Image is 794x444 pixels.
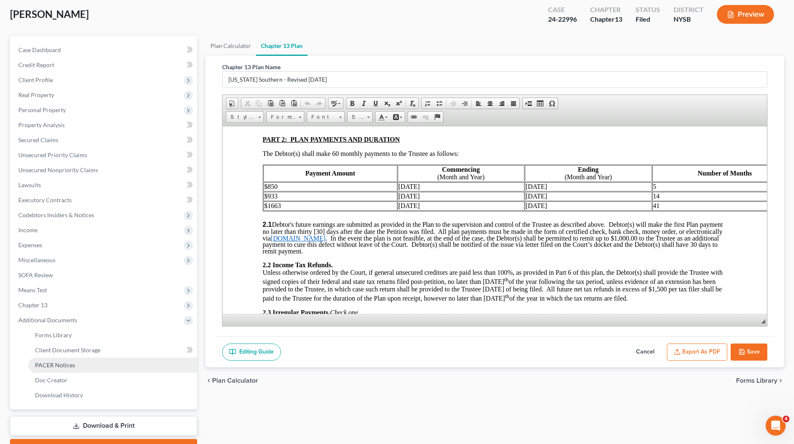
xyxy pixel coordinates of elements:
span: p [158,95,162,102]
a: Copy [253,98,265,109]
span: a [261,95,264,102]
a: Paste [265,98,276,109]
span: e [90,95,93,102]
div: District [674,5,704,15]
a: Secured Claims [12,133,197,148]
span: v [243,95,247,102]
span: Credit Report [18,61,54,68]
span: Unsecured Nonpriority Claims [18,166,98,173]
span: Format [267,112,296,123]
strong: 2.1 [40,95,49,102]
td: [DATE] [175,75,302,84]
span: Unsecured Priority Claims [18,151,87,158]
div: Chapter [590,5,622,15]
span: f [73,95,75,102]
span: t [190,95,192,102]
a: Chapter 13 Plan [256,36,308,56]
span: e [175,95,178,102]
span: t [282,95,283,102]
span: Property Analysis [18,121,65,128]
span: tor' [60,95,69,102]
a: Superscript [393,98,405,109]
span: Resize [761,319,765,324]
input: Enter name... [223,72,767,88]
button: Save [731,344,767,361]
button: Cancel [627,344,664,361]
a: Editing Guide [222,344,281,361]
td: [DATE] [302,75,429,84]
td: $1663 [41,75,175,84]
a: Download & Print [10,416,197,436]
div: Chapter [590,15,622,24]
span: Plan Calculator [212,377,258,384]
span: Forms Library [736,377,777,384]
span: i [102,95,103,102]
span: Client Document Storage [35,346,100,354]
a: Paste as plain text [276,98,288,109]
span: [PERSON_NAME] [10,8,89,20]
em: Check one. [108,183,137,190]
span: Expenses [18,241,42,248]
strong: 2.3 Irregular Payments. [40,183,108,190]
a: Lawsuits [12,178,197,193]
span: Case Dashboard [18,46,61,53]
span: s [229,95,232,102]
a: Case Dashboard [12,43,197,58]
a: Property Analysis [12,118,197,133]
span: SOFA Review [18,271,53,278]
span: Client Profile [18,76,53,83]
a: Center [484,98,496,109]
div: Case [548,5,577,15]
span: Income [18,226,38,233]
a: Justify [508,98,519,109]
a: Increase Indent [459,98,471,109]
a: Spell Checker [328,98,343,109]
a: Plan Calculator [205,36,256,56]
span: Font [307,112,336,123]
span: PACER Notices [35,361,75,369]
a: Unsecured Nonpriority Claims [12,163,197,178]
span: Personal Property [18,106,66,113]
span: g [107,95,110,102]
span: isi [247,95,253,102]
div: Filed [636,15,660,24]
a: [DOMAIN_NAME] [48,108,103,115]
a: Italic [358,98,370,109]
span: up [232,95,238,102]
a: Link [408,112,420,123]
a: Font [307,111,345,123]
span: t [220,95,221,102]
div: NYSB [674,15,704,24]
span: tu [78,95,83,102]
span: Download History [35,391,83,399]
sup: th [282,150,286,156]
a: SOFA Review [12,268,197,283]
a: Table [534,98,546,109]
a: Align Left [473,98,484,109]
a: Executory Contracts [12,193,197,208]
button: Forms Library chevron_right [736,377,784,384]
span: Doc Creator [35,376,68,384]
span: o [253,95,256,102]
a: Insert Page Break for Printing [523,98,534,109]
td: 41 [430,75,575,84]
a: Cut [241,98,253,109]
a: Styles [226,111,264,123]
a: Unlink [420,112,431,123]
div: 24-22996 [548,15,577,24]
span: t [321,95,323,102]
a: Credit Report [12,58,197,73]
span: Lawsuits [18,181,41,188]
td: 14 [430,65,575,75]
span: er [238,95,243,102]
span: s u re rn n s re d s r v d d n he n o he n d con rol f he r s ee as described above. Debtor(s) wi... [40,95,500,115]
a: Unsecured Priority Claims [12,148,197,163]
